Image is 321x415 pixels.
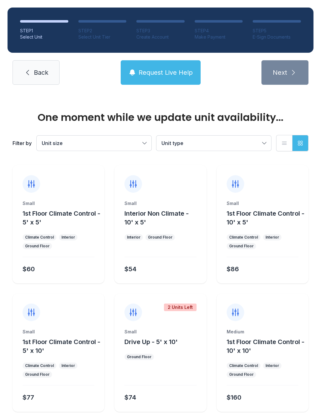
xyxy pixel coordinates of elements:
[20,28,68,34] div: STEP 1
[23,329,94,335] div: Small
[195,28,243,34] div: STEP 4
[227,265,239,273] div: $86
[227,209,306,227] button: 1st Floor Climate Control - 10' x 5'
[227,337,306,355] button: 1st Floor Climate Control - 10' x 10'
[61,363,75,368] div: Interior
[23,265,35,273] div: $60
[124,265,136,273] div: $54
[148,235,172,240] div: Ground Floor
[229,363,258,368] div: Climate Control
[23,393,34,402] div: $77
[229,372,254,377] div: Ground Floor
[23,200,94,207] div: Small
[25,372,50,377] div: Ground Floor
[23,338,100,354] span: 1st Floor Climate Control - 5' x 10'
[156,136,271,151] button: Unit type
[227,200,298,207] div: Small
[124,329,196,335] div: Small
[227,393,241,402] div: $160
[253,34,301,40] div: E-Sign Documents
[25,244,50,249] div: Ground Floor
[266,235,279,240] div: Interior
[124,393,136,402] div: $74
[164,304,197,311] div: 2 Units Left
[195,34,243,40] div: Make Payment
[13,139,32,147] div: Filter by
[229,244,254,249] div: Ground Floor
[78,28,127,34] div: STEP 2
[227,329,298,335] div: Medium
[227,210,304,226] span: 1st Floor Climate Control - 10' x 5'
[127,235,140,240] div: Interior
[23,209,102,227] button: 1st Floor Climate Control - 5' x 5'
[266,363,279,368] div: Interior
[273,68,287,77] span: Next
[227,338,304,354] span: 1st Floor Climate Control - 10' x 10'
[136,34,185,40] div: Create Account
[25,363,54,368] div: Climate Control
[139,68,193,77] span: Request Live Help
[161,140,183,146] span: Unit type
[23,337,102,355] button: 1st Floor Climate Control - 5' x 10'
[124,200,196,207] div: Small
[78,34,127,40] div: Select Unit Tier
[124,338,178,346] span: Drive Up - 5' x 10'
[124,209,204,227] button: Interior Non Climate - 10' x 5'
[61,235,75,240] div: Interior
[124,337,178,346] button: Drive Up - 5' x 10'
[13,112,308,122] div: One moment while we update unit availability...
[42,140,63,146] span: Unit size
[229,235,258,240] div: Climate Control
[34,68,48,77] span: Back
[124,210,189,226] span: Interior Non Climate - 10' x 5'
[37,136,151,151] button: Unit size
[25,235,54,240] div: Climate Control
[136,28,185,34] div: STEP 3
[23,210,100,226] span: 1st Floor Climate Control - 5' x 5'
[20,34,68,40] div: Select Unit
[253,28,301,34] div: STEP 5
[127,354,151,359] div: Ground Floor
